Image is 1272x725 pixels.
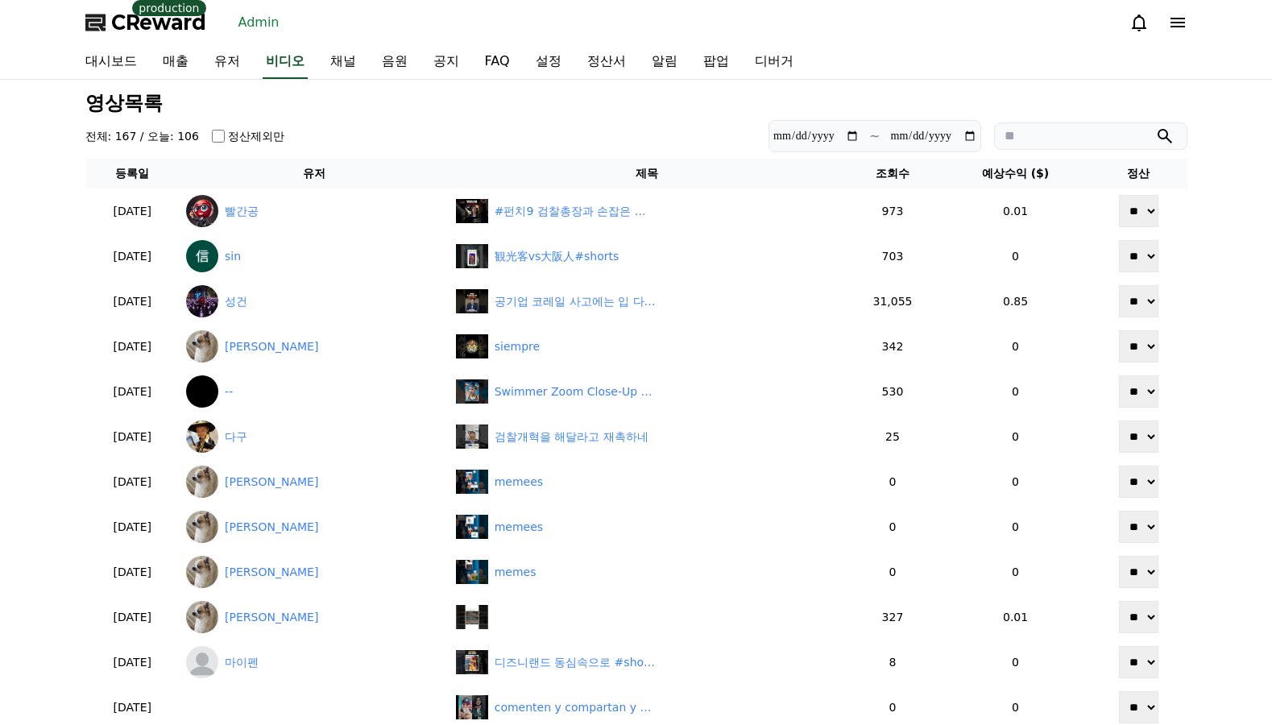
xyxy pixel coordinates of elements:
[456,515,488,539] img: memees
[186,420,218,453] img: 다구
[456,605,838,629] a: ‎ ‎ ‎ ‎ ‎ ‎ ‎ ‎ ‎ ‎ ‎ ‎
[844,188,942,234] td: 973
[85,594,180,640] td: [DATE]
[186,556,443,588] a: [PERSON_NAME]
[523,45,574,79] a: 설정
[495,383,656,400] div: Swimmer Zoom Close-Up Cam
[456,289,838,313] a: 공기업 코레일 사고에는 입 다물고 있는 대통령 공기업 코레일 사고에는 입 다물고 있는 대통령
[844,459,942,504] td: 0
[456,334,488,358] img: siempre
[844,640,942,685] td: 8
[186,240,218,272] img: sin
[456,289,488,313] img: 공기업 코레일 사고에는 입 다물고 있는 대통령
[495,699,656,716] div: comenten y compartan y sigan la cuenta por favor
[85,159,180,188] th: 등록일
[456,199,488,223] img: #펀치9 검찰총장과 손잡은 법무부 장관 더 큰 욕망을 향한 경쟁 권력과 정의 사이의 미묘한 긴장감
[186,556,218,588] img: Adrián Navarro Martínez
[456,605,488,629] img: ‎ ‎ ‎ ‎ ‎ ‎
[186,601,443,633] a: [PERSON_NAME]
[844,414,942,459] td: 25
[456,650,488,674] img: 디즈니랜드 동심속으로 #shorts
[456,560,838,584] a: memes memes
[495,519,543,536] div: memees
[844,279,942,324] td: 31,055
[85,324,180,369] td: [DATE]
[941,459,1090,504] td: 0
[111,10,206,35] span: CReward
[941,234,1090,279] td: 0
[495,293,656,310] div: 공기업 코레일 사고에는 입 다물고 있는 대통령
[201,45,253,79] a: 유저
[456,425,488,449] img: 검찰개혁을 해달라고 재촉하네
[186,601,218,633] img: Adrián Navarro Martínez
[844,369,942,414] td: 530
[495,338,540,355] div: siempre
[456,470,488,494] img: memees
[742,45,806,79] a: 디버거
[941,188,1090,234] td: 0.01
[232,10,286,35] a: Admin
[472,45,523,79] a: FAQ
[369,45,421,79] a: 음원
[186,240,443,272] a: sin
[941,549,1090,594] td: 0
[228,128,284,144] label: 정산제외만
[186,285,218,317] img: 성건
[941,414,1090,459] td: 0
[85,459,180,504] td: [DATE]
[421,45,472,79] a: 공지
[150,45,201,79] a: 매출
[186,646,443,678] a: 마이펜
[941,324,1090,369] td: 0
[941,369,1090,414] td: 0
[495,248,619,265] div: 観光客vs大阪人#shorts
[186,466,443,498] a: [PERSON_NAME]
[186,466,218,498] img: Adrián Navarro Martínez
[844,234,942,279] td: 703
[85,10,206,35] a: CReward
[85,369,180,414] td: [DATE]
[495,609,512,626] div: ‎ ‎ ‎ ‎ ‎ ‎
[1090,159,1187,188] th: 정산
[186,330,218,362] img: Adrián Navarro Martínez
[456,199,838,223] a: #펀치9 검찰총장과 손잡은 법무부 장관 더 큰 욕망을 향한 경쟁 권력과 정의 사이의 미묘한 긴장감 #펀치9 검찰총장과 손잡은 법무부 장관 더 큰 욕망을 향한 경쟁 권력과 정의...
[574,45,639,79] a: 정산서
[186,285,443,317] a: 성건
[180,159,450,188] th: 유저
[941,279,1090,324] td: 0.85
[85,640,180,685] td: [DATE]
[186,195,443,227] a: 빨간공
[317,45,369,79] a: 채널
[639,45,690,79] a: 알림
[186,646,218,678] img: 마이펜
[869,126,880,146] p: ~
[186,511,443,543] a: [PERSON_NAME]
[85,414,180,459] td: [DATE]
[456,425,838,449] a: 검찰개혁을 해달라고 재촉하네 검찰개혁을 해달라고 재촉하네
[186,375,443,408] a: --
[690,45,742,79] a: 팝업
[456,379,488,404] img: Swimmer Zoom Close-Up Cam
[844,549,942,594] td: 0
[844,594,942,640] td: 327
[495,474,543,491] div: memees
[186,330,443,362] a: [PERSON_NAME]
[456,515,838,539] a: memees memees
[456,560,488,584] img: memes
[456,650,838,674] a: 디즈니랜드 동심속으로 #shorts 디즈니랜드 동심속으로 #shorts
[186,511,218,543] img: Adrián Navarro Martínez
[844,504,942,549] td: 0
[85,188,180,234] td: [DATE]
[941,594,1090,640] td: 0.01
[186,375,218,408] img: --
[495,654,656,671] div: 디즈니랜드 동심속으로 #shorts
[456,695,488,719] img: comenten y compartan y sigan la cuenta por favor
[85,549,180,594] td: [DATE]
[495,429,648,445] div: 검찰개혁을 해달라고 재촉하네
[85,128,199,144] h4: 전체: 167 / 오늘: 106
[844,159,942,188] th: 조회수
[456,334,838,358] a: siempre siempre
[73,45,150,79] a: 대시보드
[186,195,218,227] img: 빨간공
[941,504,1090,549] td: 0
